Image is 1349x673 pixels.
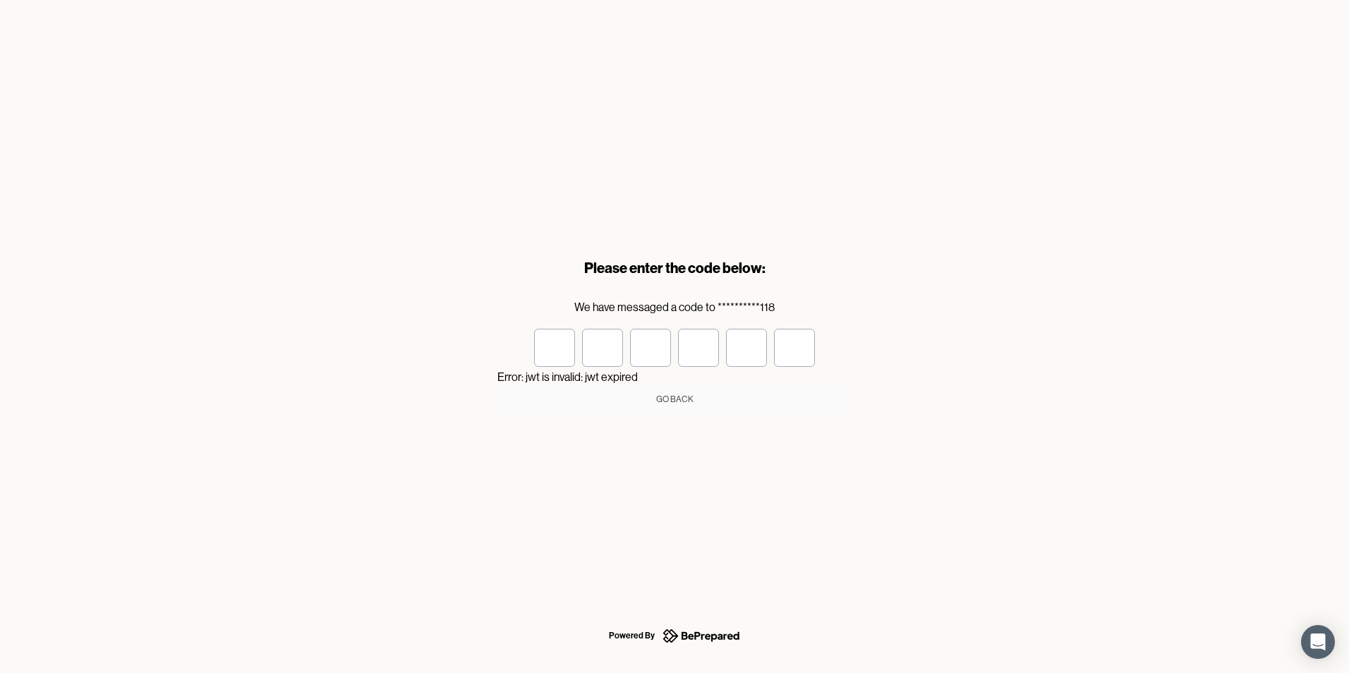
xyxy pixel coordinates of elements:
button: Go Back [497,384,852,415]
div: Powered By [609,627,655,644]
div: Open Intercom Messenger [1301,625,1335,659]
div: Go Back [656,392,694,406]
div: Please enter the code below: [497,258,852,278]
div: Error: jwt is invalid: jwt expired [497,325,852,415]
